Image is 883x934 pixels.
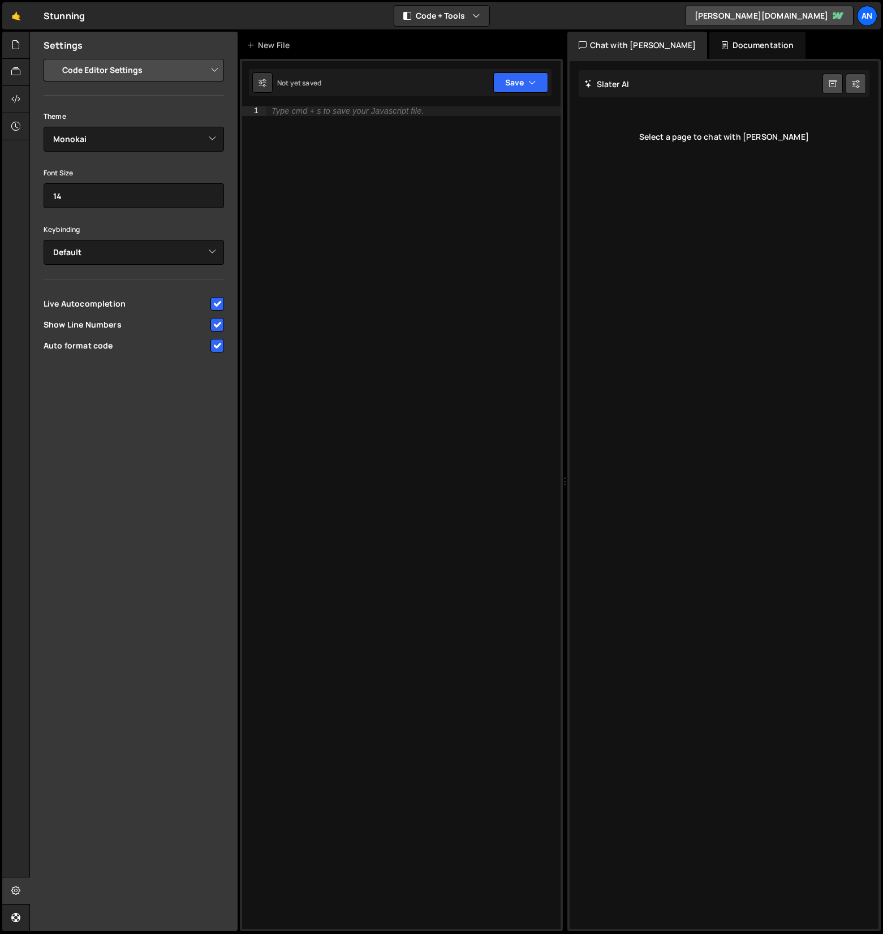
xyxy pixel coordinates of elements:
[857,6,877,26] a: An
[567,32,708,59] div: Chat with [PERSON_NAME]
[44,298,209,309] span: Live Autocompletion
[394,6,489,26] button: Code + Tools
[44,9,85,23] div: Stunning
[277,78,321,88] div: Not yet saved
[44,340,209,351] span: Auto format code
[579,114,870,160] div: Select a page to chat with [PERSON_NAME]
[44,167,73,179] label: Font Size
[44,111,66,122] label: Theme
[2,2,30,29] a: 🤙
[709,32,805,59] div: Documentation
[272,107,424,115] div: Type cmd + s to save your Javascript file.
[242,106,266,116] div: 1
[44,224,80,235] label: Keybinding
[584,79,630,89] h2: Slater AI
[493,72,548,93] button: Save
[44,39,83,51] h2: Settings
[685,6,854,26] a: [PERSON_NAME][DOMAIN_NAME]
[247,40,294,51] div: New File
[44,319,209,330] span: Show Line Numbers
